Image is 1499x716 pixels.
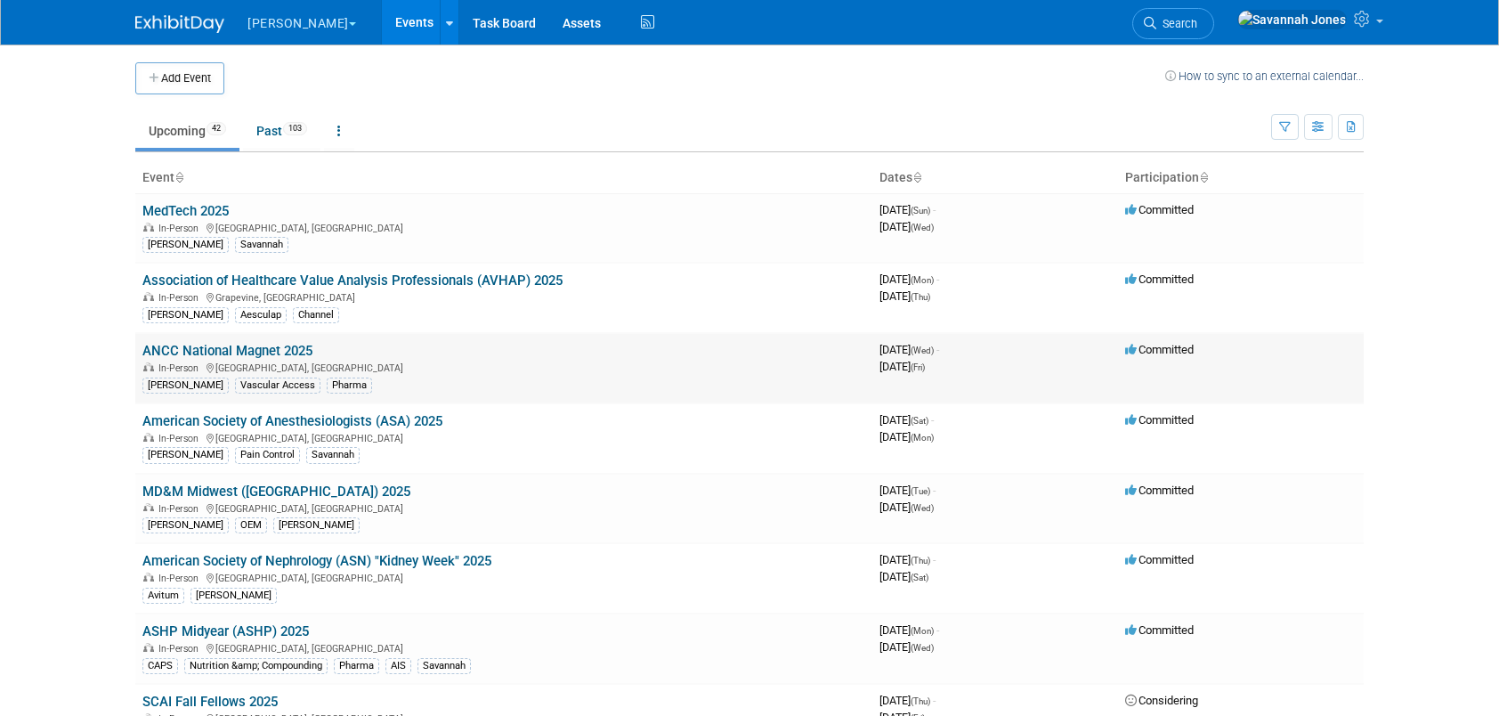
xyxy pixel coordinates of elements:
[1237,10,1347,29] img: Savannah Jones
[235,307,287,323] div: Aesculap
[933,484,936,497] span: -
[293,307,339,323] div: Channel
[135,62,224,94] button: Add Event
[911,626,934,636] span: (Mon)
[142,430,865,444] div: [GEOGRAPHIC_DATA], [GEOGRAPHIC_DATA]
[911,206,930,216] span: (Sun)
[1132,8,1214,39] a: Search
[142,500,865,515] div: [GEOGRAPHIC_DATA], [GEOGRAPHIC_DATA]
[158,433,204,444] span: In-Person
[283,122,307,135] span: 103
[879,360,925,373] span: [DATE]
[1125,203,1194,216] span: Committed
[385,658,411,674] div: AIS
[142,273,563,289] a: Association of Healthcare Value Analysis Professionals (AVHAP) 2025
[879,484,936,497] span: [DATE]
[235,517,267,533] div: OEM
[879,553,936,566] span: [DATE]
[911,275,934,285] span: (Mon)
[174,170,183,184] a: Sort by Event Name
[135,15,224,33] img: ExhibitDay
[190,588,277,604] div: [PERSON_NAME]
[273,517,360,533] div: [PERSON_NAME]
[142,484,410,500] a: MD&M Midwest ([GEOGRAPHIC_DATA]) 2025
[142,640,865,655] div: [GEOGRAPHIC_DATA], [GEOGRAPHIC_DATA]
[158,573,204,584] span: In-Person
[158,362,204,374] span: In-Person
[142,220,865,234] div: [GEOGRAPHIC_DATA], [GEOGRAPHIC_DATA]
[142,307,229,323] div: [PERSON_NAME]
[142,570,865,584] div: [GEOGRAPHIC_DATA], [GEOGRAPHIC_DATA]
[143,292,154,301] img: In-Person Event
[911,643,934,653] span: (Wed)
[142,658,178,674] div: CAPS
[911,292,930,302] span: (Thu)
[933,694,936,707] span: -
[142,378,229,394] div: [PERSON_NAME]
[879,500,934,514] span: [DATE]
[933,203,936,216] span: -
[1125,623,1194,637] span: Committed
[879,694,936,707] span: [DATE]
[879,570,928,583] span: [DATE]
[1125,413,1194,427] span: Committed
[911,696,930,706] span: (Thu)
[912,170,921,184] a: Sort by Start Date
[1118,163,1364,193] th: Participation
[911,433,934,443] span: (Mon)
[142,517,229,533] div: [PERSON_NAME]
[142,237,229,253] div: [PERSON_NAME]
[1125,343,1194,356] span: Committed
[235,237,288,253] div: Savannah
[143,223,154,232] img: In-Person Event
[872,163,1118,193] th: Dates
[142,203,229,219] a: MedTech 2025
[142,553,491,569] a: American Society of Nephrology (ASN) "Kidney Week" 2025
[142,343,312,359] a: ANCC National Magnet 2025
[936,623,939,637] span: -
[142,623,309,639] a: ASHP Midyear (ASHP) 2025
[184,658,328,674] div: Nutrition &amp; Compounding
[911,556,930,565] span: (Thu)
[143,362,154,371] img: In-Person Event
[911,223,934,232] span: (Wed)
[879,623,939,637] span: [DATE]
[879,343,939,356] span: [DATE]
[243,114,320,148] a: Past103
[936,273,939,286] span: -
[158,503,204,515] span: In-Person
[879,273,939,286] span: [DATE]
[879,289,930,303] span: [DATE]
[158,223,204,234] span: In-Person
[142,588,184,604] div: Avitum
[931,413,934,427] span: -
[143,643,154,652] img: In-Person Event
[933,553,936,566] span: -
[1199,170,1208,184] a: Sort by Participation Type
[327,378,372,394] div: Pharma
[1156,17,1197,30] span: Search
[235,447,300,463] div: Pain Control
[334,658,379,674] div: Pharma
[142,447,229,463] div: [PERSON_NAME]
[1125,694,1198,707] span: Considering
[911,416,928,426] span: (Sat)
[879,220,934,233] span: [DATE]
[911,573,928,582] span: (Sat)
[235,378,320,394] div: Vascular Access
[142,694,278,710] a: SCAI Fall Fellows 2025
[417,658,471,674] div: Savannah
[1125,553,1194,566] span: Committed
[143,573,154,582] img: In-Person Event
[142,289,865,304] div: Grapevine, [GEOGRAPHIC_DATA]
[1125,484,1194,497] span: Committed
[879,430,934,443] span: [DATE]
[1125,273,1194,286] span: Committed
[911,486,930,496] span: (Tue)
[911,362,925,372] span: (Fri)
[911,346,934,355] span: (Wed)
[879,203,936,216] span: [DATE]
[879,413,934,427] span: [DATE]
[158,292,204,304] span: In-Person
[135,114,239,148] a: Upcoming42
